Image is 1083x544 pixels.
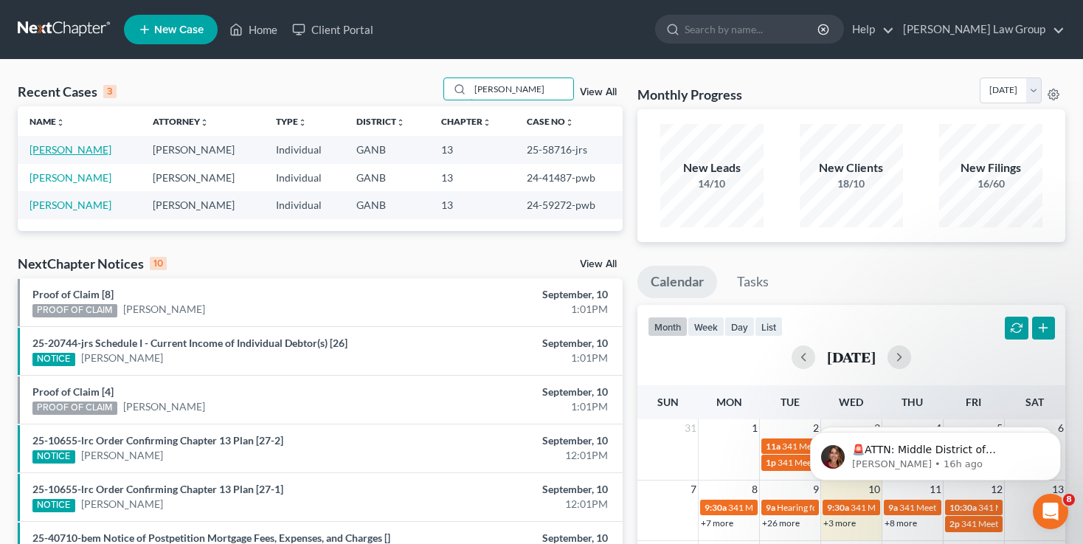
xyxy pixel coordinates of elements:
[426,336,608,351] div: September, 10
[141,191,264,218] td: [PERSON_NAME]
[766,457,776,468] span: 1p
[30,199,111,211] a: [PERSON_NAME]
[896,16,1065,43] a: [PERSON_NAME] Law Group
[515,191,623,218] td: 24-59272-pwb
[285,16,381,43] a: Client Portal
[345,191,429,218] td: GANB
[32,337,347,349] a: 25-20744-jrs Schedule I - Current Income of Individual Debtor(s) [26]
[1033,494,1068,529] iframe: Intercom live chat
[426,302,608,317] div: 1:01PM
[56,118,65,127] i: unfold_more
[515,136,623,163] td: 25-58716-jrs
[705,502,727,513] span: 9:30a
[222,16,285,43] a: Home
[32,499,75,512] div: NOTICE
[788,401,1083,504] iframe: Intercom notifications message
[426,482,608,497] div: September, 10
[32,402,117,415] div: PROOF OF CLAIM
[276,116,307,127] a: Typeunfold_more
[685,16,820,43] input: Search by name...
[580,259,617,269] a: View All
[777,502,892,513] span: Hearing for [PERSON_NAME]
[426,497,608,512] div: 12:01PM
[32,353,75,366] div: NOTICE
[939,176,1042,191] div: 16/60
[141,164,264,191] td: [PERSON_NAME]
[845,16,894,43] a: Help
[81,448,163,463] a: [PERSON_NAME]
[939,159,1042,176] div: New Filings
[429,191,516,218] td: 13
[781,396,800,408] span: Tue
[1025,396,1044,408] span: Sat
[482,118,491,127] i: unfold_more
[150,257,167,270] div: 10
[701,517,733,528] a: +7 more
[966,396,981,408] span: Fri
[264,136,345,163] td: Individual
[716,396,742,408] span: Mon
[688,317,724,337] button: week
[30,116,65,127] a: Nameunfold_more
[81,351,163,365] a: [PERSON_NAME]
[683,419,698,437] span: 31
[637,266,717,298] a: Calendar
[345,164,429,191] td: GANB
[762,517,800,528] a: +26 more
[580,87,617,97] a: View All
[782,441,915,452] span: 341 Meeting for [PERSON_NAME]
[32,385,114,398] a: Proof of Claim [4]
[515,164,623,191] td: 24-41487-pwb
[32,483,283,495] a: 25-10655-lrc Order Confirming Chapter 13 Plan [27-1]
[660,159,764,176] div: New Leads
[800,176,903,191] div: 18/10
[902,396,923,408] span: Thu
[32,304,117,317] div: PROOF OF CLAIM
[32,531,390,544] a: 25-40710-bem Notice of Postpetition Mortgage Fees, Expenses, and Charges []
[755,317,783,337] button: list
[200,118,209,127] i: unfold_more
[30,171,111,184] a: [PERSON_NAME]
[441,116,491,127] a: Chapterunfold_more
[827,502,849,513] span: 9:30a
[426,287,608,302] div: September, 10
[724,317,755,337] button: day
[949,502,977,513] span: 10:30a
[527,116,574,127] a: Case Nounfold_more
[298,118,307,127] i: unfold_more
[778,457,910,468] span: 341 Meeting for [PERSON_NAME]
[103,85,117,98] div: 3
[648,317,688,337] button: month
[30,143,111,156] a: [PERSON_NAME]
[750,481,759,498] span: 8
[429,164,516,191] td: 13
[426,448,608,463] div: 12:01PM
[264,191,345,218] td: Individual
[689,481,698,498] span: 7
[264,164,345,191] td: Individual
[429,136,516,163] td: 13
[888,502,898,513] span: 9a
[81,497,163,512] a: [PERSON_NAME]
[32,288,114,300] a: Proof of Claim [8]
[153,116,209,127] a: Attorneyunfold_more
[426,385,608,399] div: September, 10
[750,419,759,437] span: 1
[949,518,960,529] span: 2p
[637,86,742,103] h3: Monthly Progress
[766,441,781,452] span: 11a
[141,136,264,163] td: [PERSON_NAME]
[154,24,204,35] span: New Case
[823,517,856,528] a: +3 more
[657,396,679,408] span: Sun
[356,116,405,127] a: Districtunfold_more
[660,176,764,191] div: 14/10
[766,502,775,513] span: 9a
[565,118,574,127] i: unfold_more
[123,302,205,317] a: [PERSON_NAME]
[1063,494,1075,506] span: 8
[426,433,608,448] div: September, 10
